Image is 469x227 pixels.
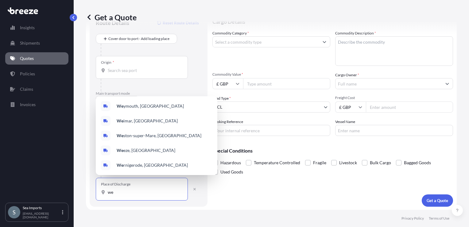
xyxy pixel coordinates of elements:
p: Get a Quote [427,197,448,204]
span: S [13,209,16,215]
span: rnigerode, [GEOGRAPHIC_DATA] [117,162,188,168]
span: Livestock [339,158,357,167]
input: Full name [335,78,442,89]
span: ston-super-Mare, [GEOGRAPHIC_DATA] [117,133,201,139]
span: Hazardous [220,158,241,167]
input: Your internal reference [212,125,330,136]
b: We [117,103,123,109]
span: imar, [GEOGRAPHIC_DATA] [117,118,178,124]
button: Show suggestions [442,78,453,89]
div: Place of Discharge [101,182,130,187]
p: Privacy Policy [401,216,424,221]
span: eze, [GEOGRAPHIC_DATA] [117,147,175,153]
input: Enter amount [366,102,453,113]
input: Place of Discharge [108,189,180,195]
span: Freight Cost [335,95,453,100]
p: Quotes [20,55,34,62]
p: Special Conditions [212,148,453,153]
div: Origin [101,60,114,65]
b: We [117,133,123,138]
label: Vessel Name [335,119,355,125]
p: Invoices [20,102,36,108]
span: Bulk Cargo [370,158,391,167]
p: Shipments [20,40,40,46]
b: We [117,118,123,123]
span: Fragile [313,158,326,167]
input: Select a commodity type [213,36,319,47]
p: Get a Quote [86,12,137,22]
span: ymouth, [GEOGRAPHIC_DATA] [117,103,184,109]
p: Insights [20,25,35,31]
span: LCL [215,104,222,110]
p: Terms of Use [429,216,449,221]
span: Cover door to port - Add loading place [108,36,169,42]
label: Cargo Owner [335,72,359,78]
span: Commodity Value [212,72,330,77]
p: Sea Imports [23,205,61,210]
button: Show suggestions [319,36,330,47]
div: Show suggestions [96,96,217,175]
span: Bagged Goods [404,158,431,167]
b: We [117,148,123,153]
span: Used Goods [220,167,243,177]
input: Enter name [335,125,453,136]
p: [EMAIL_ADDRESS][DOMAIN_NAME] [23,212,61,219]
label: Booking Reference [212,119,243,125]
input: Type amount [243,78,330,89]
p: Main transport mode [96,91,201,96]
p: Policies [20,71,35,77]
b: We [117,162,123,168]
span: Load Type [212,95,231,102]
span: Temperature Controlled [254,158,300,167]
button: Select transport [96,96,139,107]
input: Origin [108,67,180,74]
p: Claims [20,86,33,92]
